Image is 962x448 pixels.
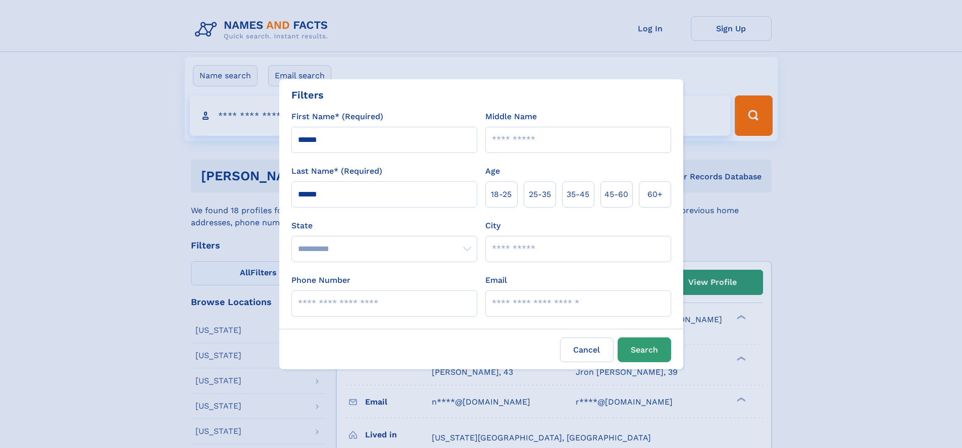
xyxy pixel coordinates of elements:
[560,337,614,362] label: Cancel
[491,188,512,201] span: 18‑25
[485,165,500,177] label: Age
[485,111,537,123] label: Middle Name
[485,274,507,286] label: Email
[291,87,324,103] div: Filters
[485,220,500,232] label: City
[291,111,383,123] label: First Name* (Required)
[291,220,477,232] label: State
[529,188,551,201] span: 25‑35
[618,337,671,362] button: Search
[647,188,663,201] span: 60+
[291,274,350,286] label: Phone Number
[291,165,382,177] label: Last Name* (Required)
[604,188,628,201] span: 45‑60
[567,188,589,201] span: 35‑45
